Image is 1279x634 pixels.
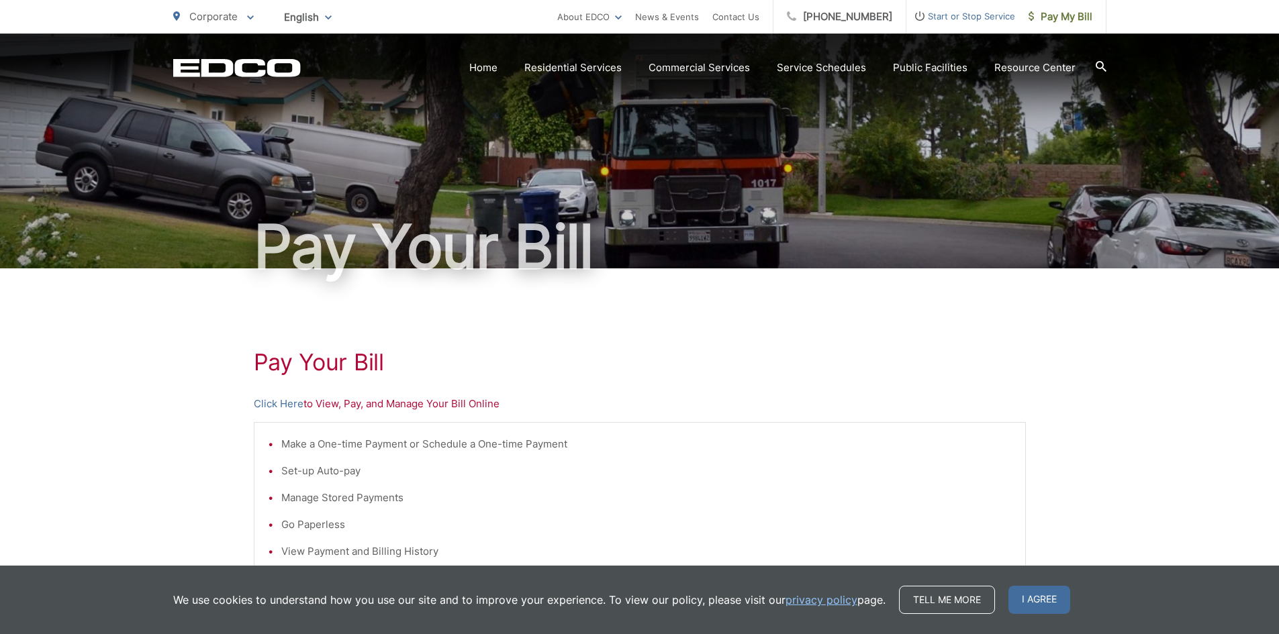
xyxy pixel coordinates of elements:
[254,396,1026,412] p: to View, Pay, and Manage Your Bill Online
[469,60,498,76] a: Home
[281,543,1012,560] li: View Payment and Billing History
[994,60,1076,76] a: Resource Center
[281,436,1012,452] li: Make a One-time Payment or Schedule a One-time Payment
[173,58,301,77] a: EDCD logo. Return to the homepage.
[1008,586,1070,614] span: I agree
[649,60,750,76] a: Commercial Services
[173,213,1106,280] h1: Pay Your Bill
[712,9,759,25] a: Contact Us
[635,9,699,25] a: News & Events
[274,5,342,29] span: English
[189,10,238,23] span: Corporate
[777,60,866,76] a: Service Schedules
[281,517,1012,533] li: Go Paperless
[173,592,886,608] p: We use cookies to understand how you use our site and to improve your experience. To view our pol...
[254,349,1026,376] h1: Pay Your Bill
[254,396,303,412] a: Click Here
[893,60,967,76] a: Public Facilities
[786,592,857,608] a: privacy policy
[899,586,995,614] a: Tell me more
[281,463,1012,479] li: Set-up Auto-pay
[524,60,622,76] a: Residential Services
[1029,9,1092,25] span: Pay My Bill
[557,9,622,25] a: About EDCO
[281,490,1012,506] li: Manage Stored Payments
